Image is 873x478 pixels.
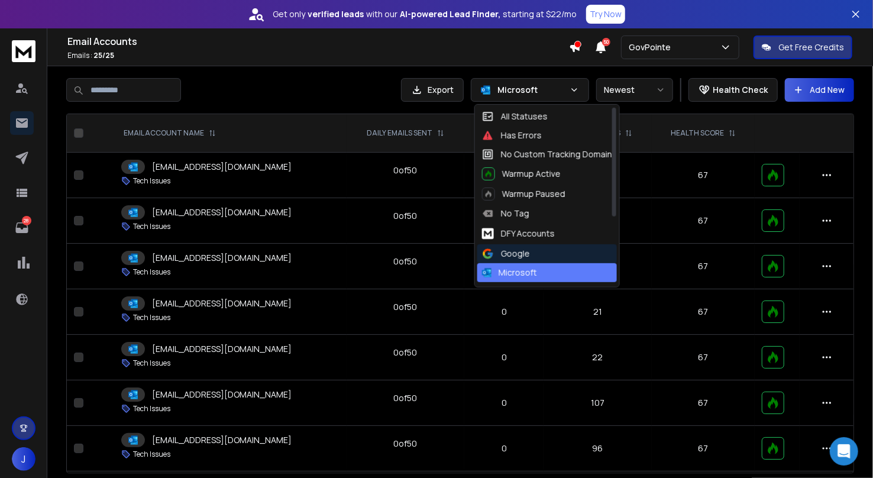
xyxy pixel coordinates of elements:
p: [EMAIL_ADDRESS][DOMAIN_NAME] [152,343,292,355]
p: 0 [471,169,536,181]
p: DAILY EMAILS SENT [367,128,432,138]
td: 67 [652,380,755,426]
p: 0 [471,443,536,454]
p: Tech Issues [133,222,170,231]
div: Has Errors [482,130,542,141]
div: 0 of 50 [394,392,418,404]
div: 0 of 50 [394,301,418,313]
p: HEALTH SCORE [671,128,724,138]
img: logo [12,40,35,62]
p: Tech Issues [133,358,170,368]
td: 67 [652,426,755,471]
button: J [12,447,35,471]
div: Google [482,248,530,260]
div: Warmup Paused [482,188,565,201]
p: [EMAIL_ADDRESS][DOMAIN_NAME] [152,389,292,401]
div: All Statuses [482,111,548,122]
td: 107 [544,380,652,426]
p: Get Free Credits [778,41,844,53]
p: Try Now [590,8,622,20]
p: [EMAIL_ADDRESS][DOMAIN_NAME] [152,161,292,173]
p: 28 [22,216,31,225]
button: Try Now [586,5,625,24]
p: 0 [471,351,536,363]
p: Tech Issues [133,313,170,322]
span: 25 / 25 [93,50,114,60]
div: No Custom Tracking Domain [482,148,612,160]
div: No Tag [482,208,529,219]
p: Emails : [67,51,569,60]
p: Tech Issues [133,450,170,459]
button: Add New [785,78,854,102]
td: 96 [544,426,652,471]
p: Tech Issues [133,404,170,414]
p: [EMAIL_ADDRESS][DOMAIN_NAME] [152,206,292,218]
p: Health Check [713,84,768,96]
strong: verified leads [308,8,364,20]
div: 0 of 50 [394,256,418,267]
div: DFY Accounts [482,227,555,241]
td: 67 [652,244,755,289]
p: Get only with our starting at $22/mo [273,8,577,20]
p: Tech Issues [133,267,170,277]
td: 21 [544,289,652,335]
h1: Email Accounts [67,34,569,49]
td: 67 [652,153,755,198]
div: Microsoft [482,267,537,279]
p: GovPointe [629,41,675,53]
span: 50 [602,38,610,46]
p: 0 [471,215,536,227]
div: 0 of 50 [394,164,418,176]
p: Tech Issues [133,176,170,186]
div: EMAIL ACCOUNT NAME [124,128,216,138]
a: 28 [10,216,34,240]
p: [EMAIL_ADDRESS][DOMAIN_NAME] [152,252,292,264]
button: Health Check [688,78,778,102]
div: Warmup Active [482,167,561,180]
div: 0 of 50 [394,438,418,450]
td: 67 [652,198,755,244]
p: 0 [471,306,536,318]
td: 67 [652,335,755,380]
button: Newest [596,78,673,102]
p: 0 [471,397,536,409]
div: 0 of 50 [394,210,418,222]
button: Get Free Credits [754,35,852,59]
div: 0 of 50 [394,347,418,358]
p: [EMAIL_ADDRESS][DOMAIN_NAME] [152,298,292,309]
td: 67 [652,289,755,335]
p: [EMAIL_ADDRESS][DOMAIN_NAME] [152,434,292,446]
button: Export [401,78,464,102]
p: Microsoft [497,84,565,96]
strong: AI-powered Lead Finder, [400,8,500,20]
div: Open Intercom Messenger [830,437,858,466]
p: 0 [471,260,536,272]
td: 22 [544,335,652,380]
